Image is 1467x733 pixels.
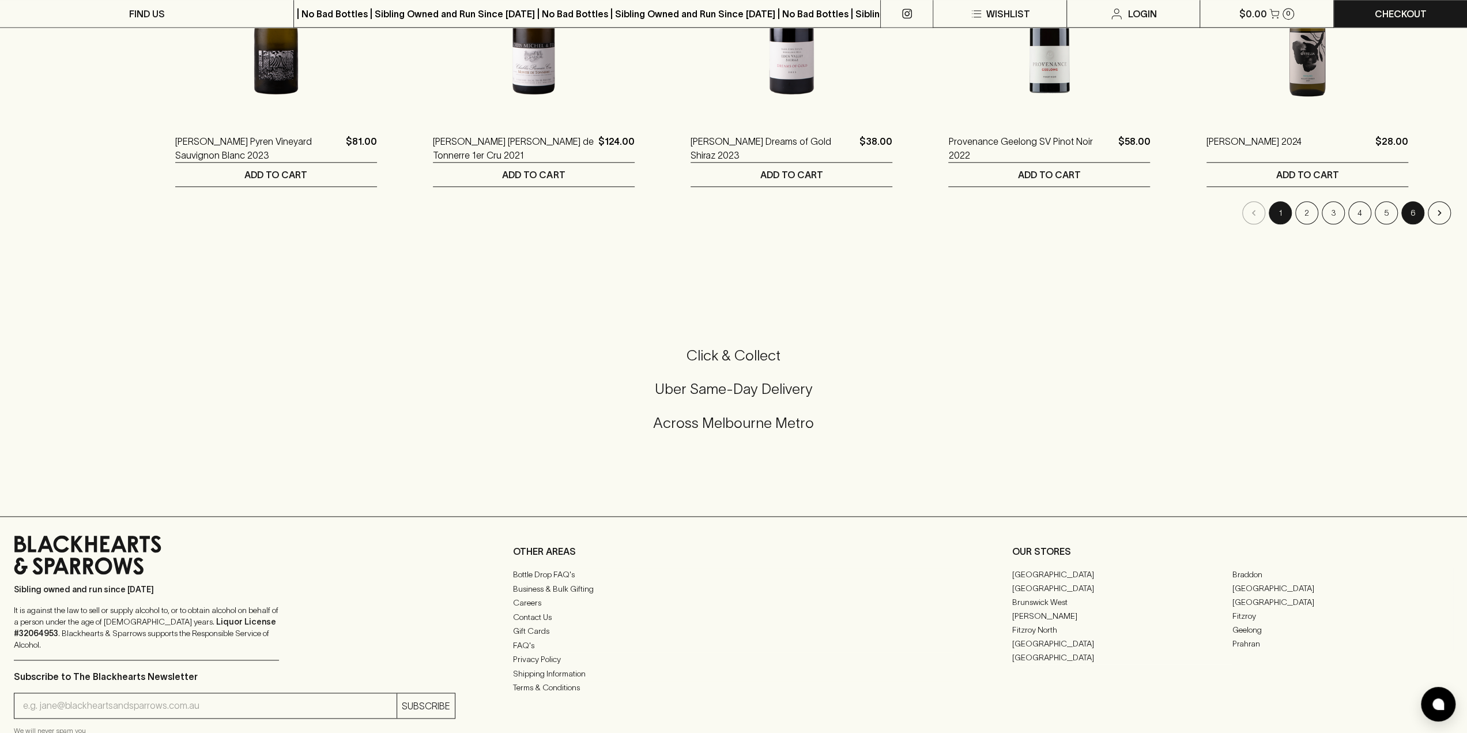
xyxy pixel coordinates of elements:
[433,134,594,162] a: [PERSON_NAME] [PERSON_NAME] de Tonnerre 1er Cru 2021
[14,604,279,651] p: It is against the law to sell or supply alcohol to, or to obtain alcohol on behalf of a person un...
[1012,609,1232,623] a: [PERSON_NAME]
[1375,7,1427,21] p: Checkout
[1012,595,1232,609] a: Brunswick West
[1118,134,1150,162] p: $58.00
[244,168,307,182] p: ADD TO CART
[513,667,955,681] a: Shipping Information
[513,681,955,695] a: Terms & Conditions
[1428,201,1451,224] button: Go to next page
[1012,567,1232,581] a: [GEOGRAPHIC_DATA]
[23,697,397,715] input: e.g. jane@blackheartsandsparrows.com.au
[1232,623,1453,637] a: Geelong
[513,582,955,596] a: Business & Bulk Gifting
[513,625,955,638] a: Gift Cards
[513,653,955,667] a: Privacy Policy
[1348,201,1371,224] button: Go to page 4
[175,163,377,186] button: ADD TO CART
[1286,10,1291,17] p: 0
[598,134,635,162] p: $124.00
[691,134,855,162] a: [PERSON_NAME] Dreams of Gold Shiraz 2023
[14,670,455,683] p: Subscribe to The Blackhearts Newsletter
[986,7,1029,21] p: Wishlist
[175,134,341,162] a: [PERSON_NAME] Pyren Vineyard Sauvignon Blanc 2023
[513,568,955,582] a: Bottle Drop FAQ's
[1232,567,1453,581] a: Braddon
[14,379,1453,399] h5: Uber Same-Day Delivery
[513,596,955,610] a: Careers
[1432,698,1444,710] img: bubble-icon
[760,168,823,182] p: ADD TO CART
[1206,134,1302,162] a: [PERSON_NAME] 2024
[1375,134,1408,162] p: $28.00
[1239,7,1267,21] p: $0.00
[1012,637,1232,651] a: [GEOGRAPHIC_DATA]
[129,7,165,21] p: FIND US
[1232,637,1453,651] a: Prahran
[513,610,955,624] a: Contact Us
[691,163,892,186] button: ADD TO CART
[1018,168,1081,182] p: ADD TO CART
[14,300,1453,493] div: Call to action block
[1012,623,1232,637] a: Fitzroy North
[1276,168,1338,182] p: ADD TO CART
[1206,163,1408,186] button: ADD TO CART
[1232,581,1453,595] a: [GEOGRAPHIC_DATA]
[346,134,377,162] p: $81.00
[397,693,455,718] button: SUBSCRIBE
[1232,595,1453,609] a: [GEOGRAPHIC_DATA]
[1012,651,1232,664] a: [GEOGRAPHIC_DATA]
[1012,581,1232,595] a: [GEOGRAPHIC_DATA]
[1012,544,1453,558] p: OUR STORES
[513,638,955,652] a: FAQ's
[859,134,892,162] p: $38.00
[402,699,450,713] p: SUBSCRIBE
[175,201,1453,224] nav: pagination navigation
[1232,609,1453,623] a: Fitzroy
[1269,201,1292,224] button: page 1
[1375,201,1398,224] button: Go to page 5
[1295,201,1318,224] button: Go to page 2
[948,134,1113,162] a: Provenance Geelong SV Pinot Noir 2022
[502,168,565,182] p: ADD TO CART
[948,163,1150,186] button: ADD TO CART
[1322,201,1345,224] button: Go to page 3
[1401,201,1424,224] button: Go to page 6
[1128,7,1157,21] p: Login
[433,163,635,186] button: ADD TO CART
[14,346,1453,365] h5: Click & Collect
[513,544,955,558] p: OTHER AREAS
[14,414,1453,433] h5: Across Melbourne Metro
[14,584,279,595] p: Sibling owned and run since [DATE]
